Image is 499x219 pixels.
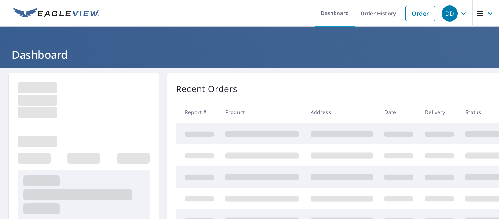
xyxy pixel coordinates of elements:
[305,101,379,123] th: Address
[405,6,435,21] a: Order
[176,101,220,123] th: Report #
[220,101,305,123] th: Product
[13,8,99,19] img: EV Logo
[176,82,237,95] p: Recent Orders
[442,5,458,22] div: DD
[9,47,490,62] h1: Dashboard
[419,101,460,123] th: Delivery
[378,101,419,123] th: Date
